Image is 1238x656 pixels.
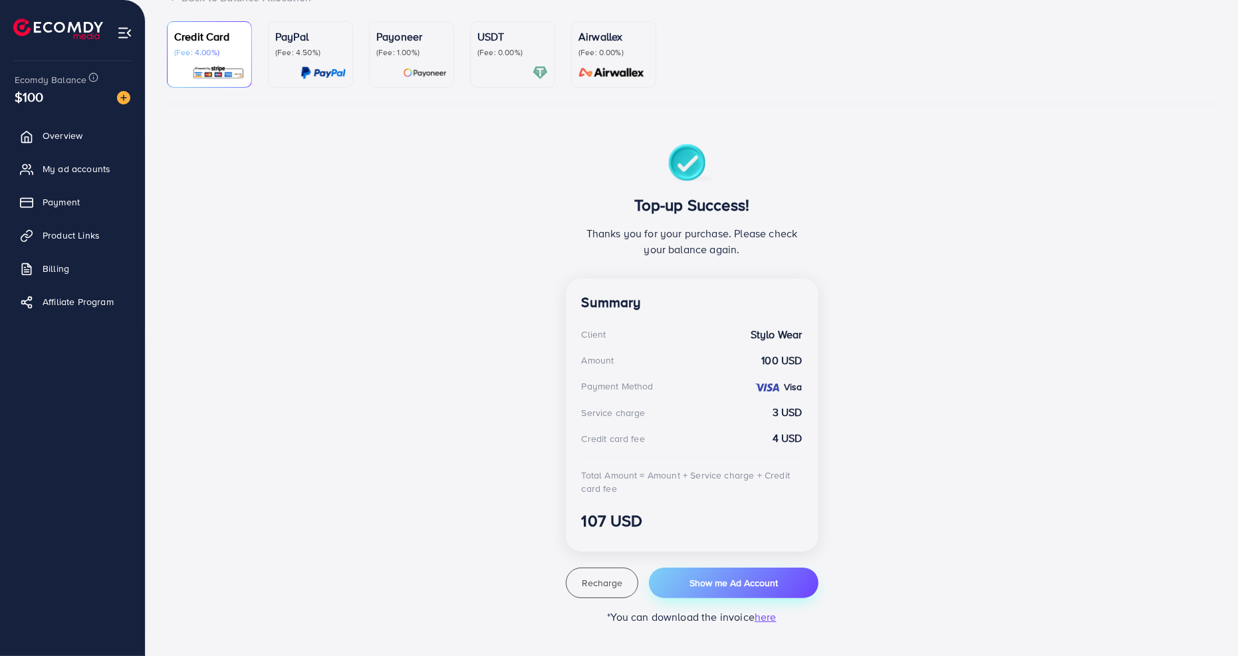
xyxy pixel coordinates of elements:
span: $100 [12,81,47,113]
p: PayPal [275,29,346,45]
div: Service charge [582,406,646,419]
p: (Fee: 0.00%) [578,47,649,58]
strong: 100 USD [761,353,802,368]
span: here [755,609,777,624]
div: Client [582,328,606,341]
p: Airwallex [578,29,649,45]
img: credit [754,382,781,393]
a: Product Links [10,222,135,249]
img: card [301,65,346,80]
div: Amount [582,354,614,367]
p: USDT [477,29,548,45]
span: Show me Ad Account [689,576,778,590]
img: card [192,65,245,80]
span: Ecomdy Balance [15,73,86,86]
div: Payment Method [582,380,654,393]
button: Show me Ad Account [649,568,818,598]
span: Product Links [43,229,100,242]
strong: 4 USD [773,431,803,446]
span: Recharge [582,576,622,590]
p: (Fee: 4.00%) [174,47,245,58]
strong: Stylo Wear [751,327,803,342]
h4: Summary [582,294,803,311]
img: card [574,65,649,80]
h3: Top-up Success! [582,195,803,215]
h3: 107 USD [582,511,803,530]
a: Payment [10,189,135,215]
span: Overview [43,129,82,142]
span: Payment [43,195,80,209]
a: Affiliate Program [10,288,135,315]
p: (Fee: 0.00%) [477,47,548,58]
a: Overview [10,122,135,149]
img: card [533,65,548,80]
p: Thanks you for your purchase. Please check your balance again. [582,225,803,257]
iframe: Chat [1181,596,1228,646]
strong: Visa [784,380,803,393]
strong: 3 USD [773,405,803,420]
p: (Fee: 4.50%) [275,47,346,58]
img: image [117,91,130,104]
img: logo [13,19,103,39]
p: *You can download the invoice [566,609,818,625]
img: menu [117,25,132,41]
span: Billing [43,262,69,275]
p: Payoneer [376,29,447,45]
p: Credit Card [174,29,245,45]
img: success [668,144,715,185]
a: My ad accounts [10,156,135,182]
span: Affiliate Program [43,295,114,308]
div: Credit card fee [582,432,645,445]
span: My ad accounts [43,162,110,175]
button: Recharge [566,568,639,598]
img: card [403,65,447,80]
p: (Fee: 1.00%) [376,47,447,58]
div: Total Amount = Amount + Service charge + Credit card fee [582,469,803,496]
a: Billing [10,255,135,282]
